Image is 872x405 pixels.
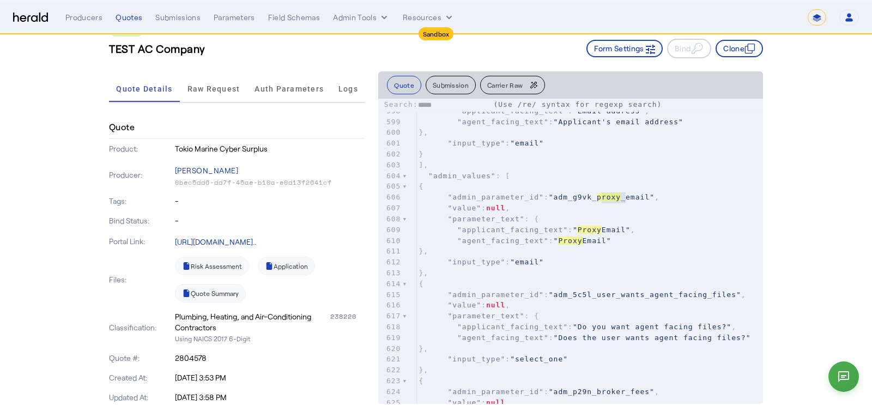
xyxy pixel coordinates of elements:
[447,301,481,309] span: "value"
[175,284,246,303] a: Quote Summary
[109,143,173,154] p: Product:
[378,311,402,322] div: 617
[175,143,366,154] p: Tokio Marine Cyber Surplus
[573,107,645,115] span: "Email address"
[109,353,173,364] p: Quote #:
[419,301,510,309] span: : ,
[419,258,544,266] span: :
[457,323,568,331] span: "applicant_facing_text"
[378,192,402,203] div: 606
[549,193,597,201] span: "adm_g9vk_
[378,214,402,225] div: 608
[419,193,659,201] span: : ,
[378,354,402,365] div: 621
[116,85,172,93] span: Quote Details
[175,178,366,187] p: 0bec5dd6-dd7f-45ae-b10a-e0d13f2641cf
[419,377,423,385] span: {
[109,196,173,207] p: Tags:
[419,161,428,169] span: ],
[419,118,683,126] span: :
[447,215,524,223] span: "parameter_text"
[419,280,423,288] span: {
[549,291,741,299] span: "adm_5c5l_user_wants_agent_facing_files"
[109,392,173,403] p: Updated At:
[510,355,568,363] span: "select_one"
[419,215,539,223] span: : {
[378,99,763,404] herald-code-block: quote
[419,172,510,180] span: : [
[378,322,402,333] div: 618
[175,196,366,207] p: -
[109,274,173,285] p: Files:
[109,120,135,134] h4: Quote
[378,203,402,214] div: 607
[384,100,489,108] label: Search:
[175,353,366,364] p: 2804578
[419,139,544,147] span: :
[419,237,611,245] span: :
[419,344,428,353] span: },
[387,76,421,94] button: Quote
[175,257,249,275] a: Risk Assessment
[716,40,763,57] button: Clone
[214,12,255,23] div: Parameters
[378,246,402,257] div: 611
[480,76,545,94] button: Carrier Raw
[447,291,544,299] span: "admin_parameter_id"
[419,291,746,299] span: : ,
[493,100,662,108] span: (Use /re/ syntax for regexp search)
[13,13,48,23] img: Herald Logo
[109,322,173,333] p: Classification:
[65,12,102,23] div: Producers
[403,12,455,23] button: Resources dropdown menu
[447,258,505,266] span: "input_type"
[378,365,402,376] div: 622
[175,311,329,333] div: Plumbing, Heating, and Air-Conditioning Contractors
[378,138,402,149] div: 601
[457,334,549,342] span: "agent_facing_text"
[486,301,505,309] span: null
[419,312,539,320] span: : {
[378,268,402,279] div: 613
[378,300,402,311] div: 616
[583,237,611,245] span: Email"
[510,139,544,147] span: "email"
[457,118,549,126] span: "agent_facing_text"
[258,257,315,275] a: Application
[486,204,505,212] span: null
[378,289,402,300] div: 615
[109,372,173,383] p: Created At:
[426,76,476,94] button: Submission
[419,247,428,255] span: },
[586,40,663,57] button: Form Settings
[419,334,750,342] span: :
[378,149,402,160] div: 602
[378,376,402,386] div: 623
[330,311,365,333] div: 238220
[378,160,402,171] div: 603
[554,334,751,342] span: "Does the user wants agent facing files?"
[419,388,659,396] span: : ,
[419,27,454,40] div: Sandbox
[573,226,578,234] span: "
[602,226,631,234] span: Email"
[109,215,173,226] p: Bind Status:
[255,85,324,93] span: Auth Parameters
[447,312,524,320] span: "parameter_text"
[667,39,711,58] button: Bind
[419,226,635,234] span: : ,
[175,237,256,246] a: [URL][DOMAIN_NAME]..
[378,333,402,343] div: 619
[419,182,423,190] span: {
[109,236,173,247] p: Portal Link:
[378,257,402,268] div: 612
[175,372,366,383] p: [DATE] 3:53 PM
[457,226,568,234] span: "applicant_facing_text"
[109,170,173,180] p: Producer:
[573,323,731,331] span: "Do you want agent facing files?"
[378,386,402,397] div: 624
[378,225,402,235] div: 609
[175,333,366,344] p: Using NAICS 2017 6-Digit
[378,127,402,138] div: 600
[109,41,205,56] h3: TEST AC Company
